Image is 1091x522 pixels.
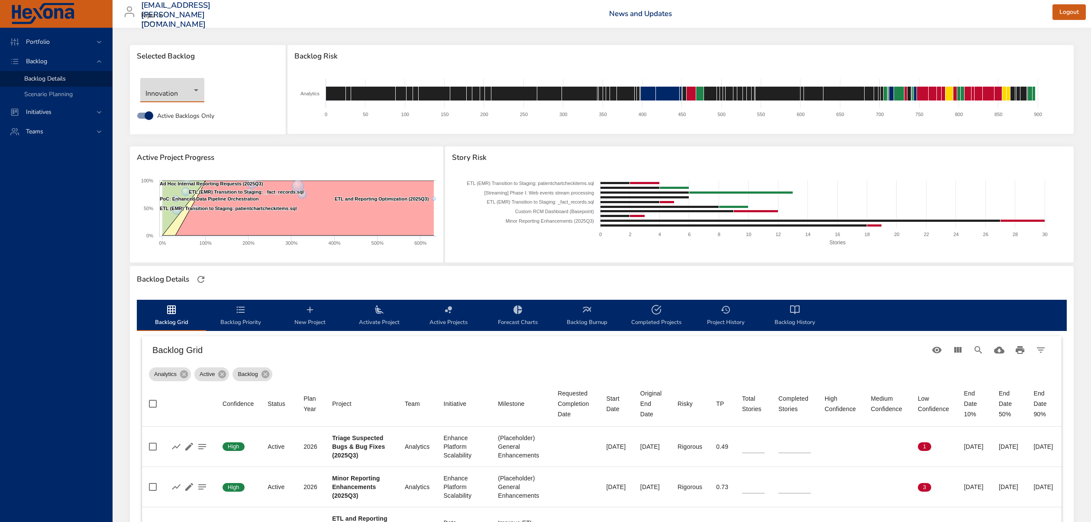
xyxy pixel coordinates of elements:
div: [DATE] [999,442,1020,451]
div: Sort [606,393,626,414]
text: 8 [718,232,720,237]
button: Filter Table [1030,340,1051,360]
span: Activate Project [350,305,409,327]
div: End Date 50% [999,388,1020,419]
div: Plan Year [303,393,318,414]
div: Analytics [149,367,191,381]
span: Team [405,399,429,409]
text: 0% [146,233,153,238]
div: [DATE] [1033,483,1055,491]
span: Analytics [149,370,182,379]
text: 750 [915,112,923,117]
span: 1 [918,443,931,451]
button: Print [1010,340,1030,360]
text: 18 [865,232,870,237]
div: Innovation [140,78,204,102]
text: 22 [924,232,929,237]
div: [DATE] [999,483,1020,491]
text: ETL and Reporting Optimization (2025Q3) [335,196,429,201]
text: 400% [329,240,341,246]
text: 26 [983,232,988,237]
div: Risky [678,399,693,409]
button: Edit Project Details [183,440,196,453]
span: Forecast Charts [488,305,547,327]
text: ETL (EMR) Transition to Staging: patientchartcheckitems.sql [160,206,297,211]
span: Risky [678,399,702,409]
text: 10 [746,232,751,237]
span: Logout [1059,7,1079,18]
span: 0 [871,483,884,491]
text: 650 [836,112,844,117]
div: Sort [825,393,857,414]
div: TP [716,399,724,409]
div: Start Date [606,393,626,414]
div: [DATE] [640,442,664,451]
span: Teams [19,127,50,136]
text: 200% [242,240,255,246]
div: Project [332,399,352,409]
h6: Backlog Grid [152,343,926,357]
span: Active [194,370,220,379]
text: 6 [688,232,691,237]
span: Story Risk [452,153,1067,162]
button: Edit Project Details [183,480,196,493]
div: End Date 90% [1033,388,1055,419]
text: 400 [639,112,646,117]
text: 500 [718,112,726,117]
text: 600 [797,112,804,117]
text: Ad Hoc Internal Reporting Requests (2025Q3) [160,181,263,186]
div: Kipu [141,9,165,23]
text: 450 [678,112,686,117]
text: 30 [1042,232,1047,237]
text: Minor Reporting Enhancements (2025Q3) [506,218,594,224]
span: Project History [696,305,755,327]
text: 300% [285,240,297,246]
text: 800 [955,112,963,117]
span: Backlog Grid [142,305,201,327]
div: Table Toolbar [142,336,1062,364]
text: 16 [835,232,840,237]
div: [DATE] [964,442,984,451]
b: Minor Reporting Enhancements (2025Q3) [332,475,380,499]
text: 0 [599,232,602,237]
div: Milestone [498,399,524,409]
div: Sort [558,388,592,419]
span: Total Stories [742,393,765,414]
span: Completed Stories [778,393,811,414]
span: Milestone [498,399,544,409]
span: Active Projects [419,305,478,327]
div: Rigorous [678,442,702,451]
div: High Confidence [825,393,857,414]
span: Scenario Planning [24,90,73,98]
div: Active [268,483,290,491]
text: 0% [159,240,166,246]
span: Backlog Burnup [558,305,617,327]
div: Sort [742,393,765,414]
text: 14 [805,232,810,237]
div: Sort [871,393,904,414]
text: 900 [1034,112,1042,117]
text: ETL (EMR) Transition to Staging: _fact_records.sql [189,189,304,195]
text: 700 [876,112,884,117]
span: 3 [918,483,931,491]
div: Team [405,399,420,409]
text: 250 [520,112,528,117]
text: ETL (EMR) Transition to Staging: _fact_records.sql [487,199,594,204]
div: 2026 [303,483,318,491]
text: Analytics [300,91,320,96]
text: PoC: Enhanced Data Pipeline Orchestration [160,196,259,201]
text: 200 [480,112,488,117]
div: [DATE] [1033,442,1055,451]
div: Active [268,442,290,451]
span: Backlog [232,370,263,379]
text: 4 [658,232,661,237]
span: Portfolio [19,38,57,46]
div: Sort [405,399,420,409]
button: Project Notes [196,480,209,493]
a: News and Updates [609,9,672,19]
div: Confidence [223,399,254,409]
